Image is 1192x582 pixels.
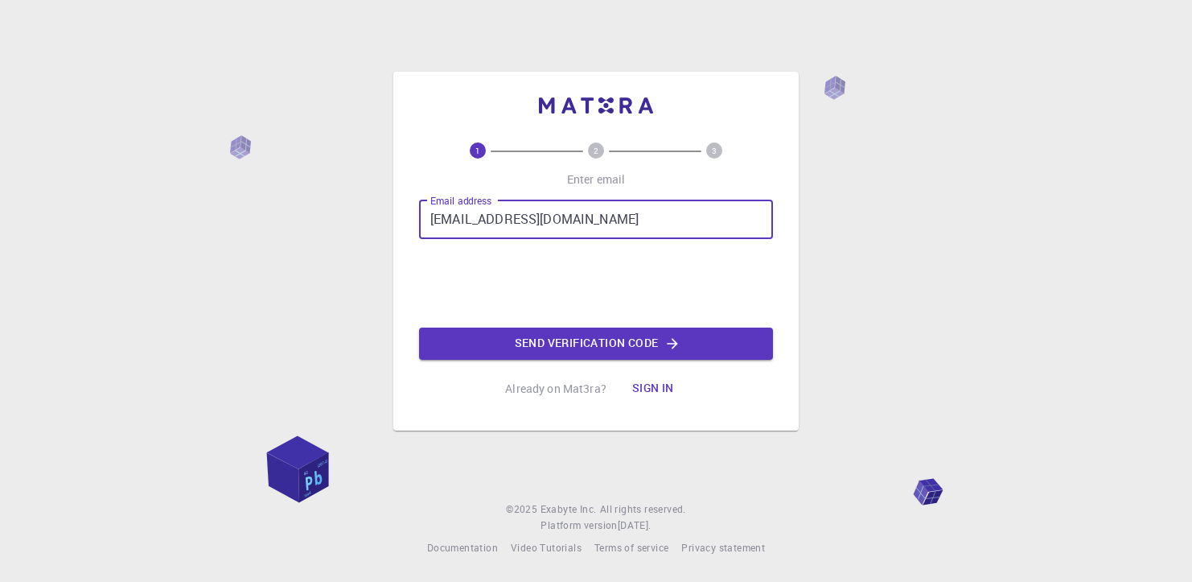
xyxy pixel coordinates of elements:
span: All rights reserved. [600,502,686,518]
a: Privacy statement [681,540,765,556]
span: Documentation [427,541,498,554]
span: Video Tutorials [511,541,582,554]
span: Exabyte Inc. [541,502,597,515]
p: Enter email [567,171,626,188]
span: [DATE] . [618,518,651,531]
button: Send verification code [419,328,773,360]
p: Already on Mat3ra? [505,381,606,397]
text: 1 [475,145,480,156]
a: Documentation [427,540,498,556]
text: 3 [712,145,717,156]
a: Video Tutorials [511,540,582,556]
a: [DATE]. [618,518,651,534]
span: © 2025 [506,502,540,518]
label: Email address [430,194,491,208]
span: Platform version [541,518,617,534]
a: Exabyte Inc. [541,502,597,518]
iframe: reCAPTCHA [474,252,718,315]
span: Terms of service [594,541,668,554]
button: Sign in [619,373,687,405]
a: Terms of service [594,540,668,556]
span: Privacy statement [681,541,765,554]
text: 2 [594,145,598,156]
